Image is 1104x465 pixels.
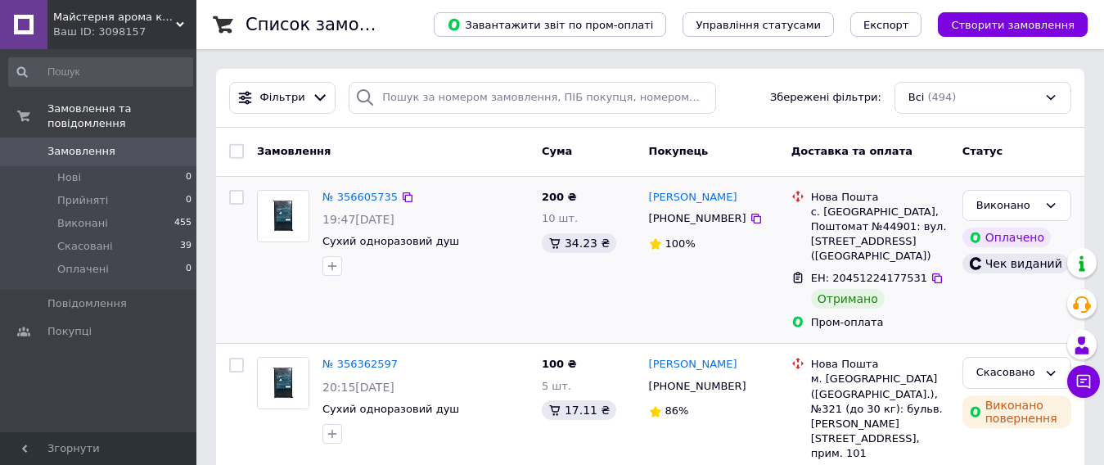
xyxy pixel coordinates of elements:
[976,197,1038,214] div: Виконано
[938,12,1088,37] button: Створити замовлення
[186,170,192,185] span: 0
[976,364,1038,381] div: Скасовано
[47,296,127,311] span: Повідомлення
[47,324,92,339] span: Покупці
[257,145,331,157] span: Замовлення
[542,145,572,157] span: Cума
[322,235,459,247] a: Сухий одноразовий душ
[811,357,949,372] div: Нова Пошта
[349,82,715,114] input: Пошук за номером замовлення, ПІБ покупця, номером телефону, Email, номером накладної
[962,395,1071,428] div: Виконано повернення
[665,237,696,250] span: 100%
[542,191,577,203] span: 200 ₴
[57,262,109,277] span: Оплачені
[646,376,750,397] div: [PHONE_NUMBER]
[322,191,398,203] a: № 356605735
[322,358,398,370] a: № 356362597
[53,25,196,39] div: Ваш ID: 3098157
[811,289,885,309] div: Отримано
[57,193,108,208] span: Прийняті
[542,233,616,253] div: 34.23 ₴
[8,57,193,87] input: Пошук
[927,91,956,103] span: (494)
[811,372,949,461] div: м. [GEOGRAPHIC_DATA] ([GEOGRAPHIC_DATA].), №321 (до 30 кг): бульв. [PERSON_NAME][STREET_ADDRESS],...
[962,228,1051,247] div: Оплачено
[811,190,949,205] div: Нова Пошта
[322,213,394,226] span: 19:47[DATE]
[257,190,309,242] a: Фото товару
[850,12,922,37] button: Експорт
[791,145,912,157] span: Доставка та оплата
[47,144,115,159] span: Замовлення
[665,404,689,417] span: 86%
[962,254,1069,273] div: Чек виданий
[770,90,881,106] span: Збережені фільтри:
[322,381,394,394] span: 20:15[DATE]
[180,239,192,254] span: 39
[186,262,192,277] span: 0
[542,380,571,392] span: 5 шт.
[57,170,81,185] span: Нові
[649,145,709,157] span: Покупець
[962,145,1003,157] span: Статус
[908,90,925,106] span: Всі
[542,358,577,370] span: 100 ₴
[649,357,737,372] a: [PERSON_NAME]
[257,357,309,409] a: Фото товару
[57,239,113,254] span: Скасовані
[258,358,309,409] img: Фото товару
[683,12,834,37] button: Управління статусами
[447,17,653,32] span: Завантажити звіт по пром-оплаті
[922,18,1088,30] a: Створити замовлення
[322,403,459,415] a: Сухий одноразовий душ
[174,216,192,231] span: 455
[246,15,412,34] h1: Список замовлень
[57,216,108,231] span: Виконані
[863,19,909,31] span: Експорт
[1067,365,1100,398] button: Чат з покупцем
[258,191,309,242] img: Фото товару
[646,208,750,229] div: [PHONE_NUMBER]
[542,400,616,420] div: 17.11 ₴
[696,19,821,31] span: Управління статусами
[260,90,305,106] span: Фільтри
[186,193,192,208] span: 0
[811,205,949,264] div: с. [GEOGRAPHIC_DATA], Поштомат №44901: вул. [STREET_ADDRESS] ([GEOGRAPHIC_DATA])
[542,212,578,224] span: 10 шт.
[951,19,1075,31] span: Створити замовлення
[649,190,737,205] a: [PERSON_NAME]
[53,10,176,25] span: Майстерня арома косметики Alanakosmetiks
[47,102,196,131] span: Замовлення та повідомлення
[434,12,666,37] button: Завантажити звіт по пром-оплаті
[811,272,927,284] span: ЕН: 20451224177531
[811,315,949,330] div: Пром-оплата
